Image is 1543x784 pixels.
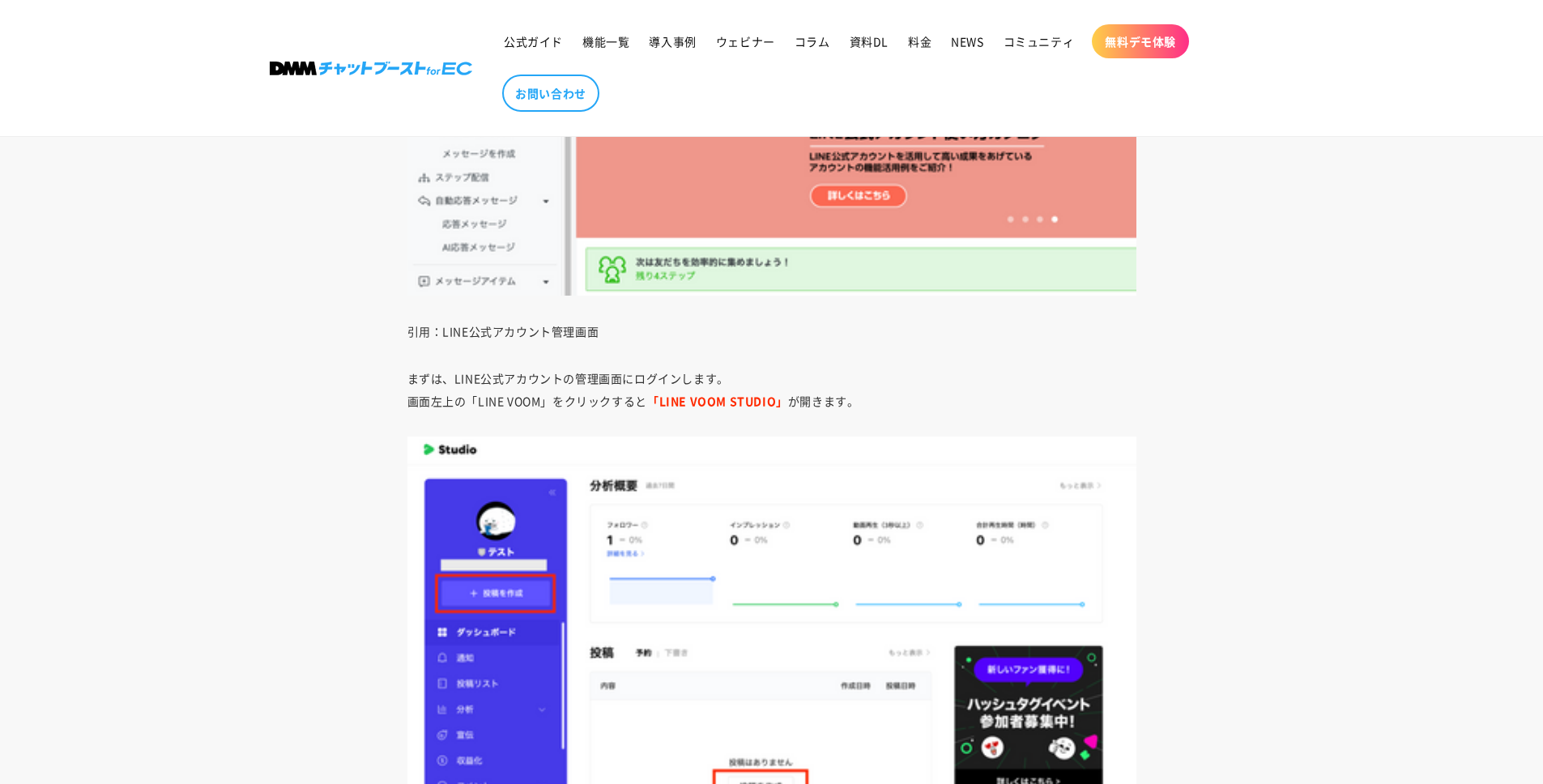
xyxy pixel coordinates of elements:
[407,320,1136,343] p: 引用：LINE公式アカウント管理画面
[898,24,941,58] a: 料金
[1105,34,1176,49] span: 無料デモ体験
[941,24,993,58] a: NEWS
[515,86,586,100] span: お問い合わせ
[908,34,931,49] span: 料金
[1004,34,1075,49] span: コミュニティ
[582,34,629,49] span: 機能一覧
[502,75,599,112] a: お問い合わせ
[494,24,573,58] a: 公式ガイド
[639,24,705,58] a: 導入事例
[649,34,696,49] span: 導入事例
[716,34,775,49] span: ウェビナー
[647,393,788,409] strong: 「LINE VOOM STUDIO」
[407,367,1136,412] p: まずは、LINE公式アカウントの管理画面にログインします。 画面左上の「LINE VOOM」をクリックすると が開きます。
[270,62,472,75] img: 株式会社DMM Boost
[951,34,983,49] span: NEWS
[795,34,830,49] span: コラム
[850,34,889,49] span: 資料DL
[840,24,898,58] a: 資料DL
[994,24,1085,58] a: コミュニティ
[706,24,785,58] a: ウェビナー
[1092,24,1189,58] a: 無料デモ体験
[504,34,563,49] span: 公式ガイド
[573,24,639,58] a: 機能一覧
[785,24,840,58] a: コラム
